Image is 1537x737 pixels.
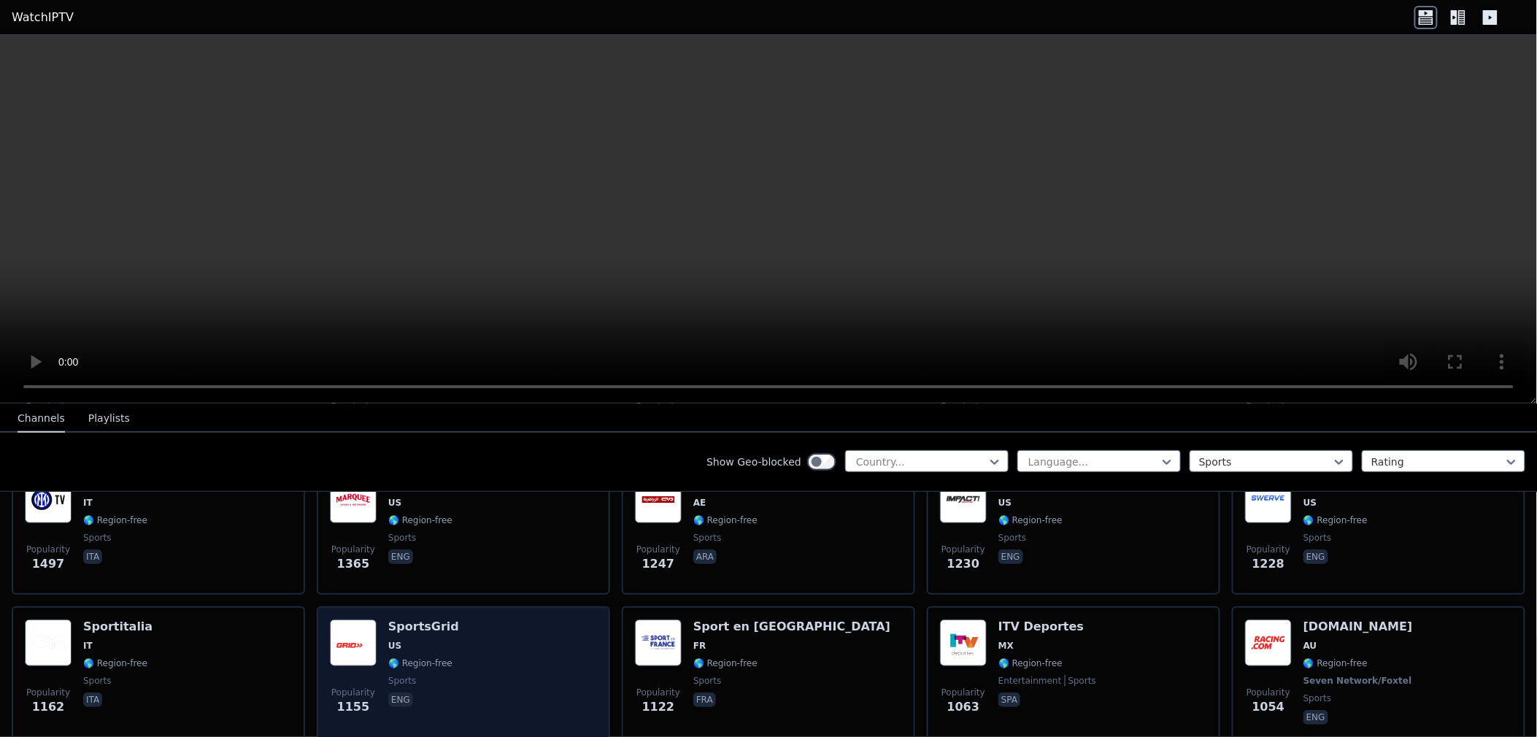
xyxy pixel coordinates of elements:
[998,497,1012,509] span: US
[642,555,675,573] span: 1247
[83,640,93,652] span: IT
[83,657,147,669] span: 🌎 Region-free
[693,692,716,707] p: fra
[998,620,1096,634] h6: ITV Deportes
[388,692,413,707] p: eng
[998,657,1063,669] span: 🌎 Region-free
[83,692,102,707] p: ita
[12,9,74,26] a: WatchIPTV
[25,476,72,523] img: Inter TV
[88,405,130,433] button: Playlists
[1303,710,1328,725] p: eng
[388,549,413,564] p: eng
[337,555,370,573] span: 1365
[693,640,706,652] span: FR
[330,620,377,666] img: SportsGrid
[940,476,987,523] img: IMPACT Wrestling
[1245,476,1292,523] img: Swerve Sports
[1303,657,1368,669] span: 🌎 Region-free
[25,620,72,666] img: Sportitalia
[331,687,375,698] span: Popularity
[947,698,980,716] span: 1063
[947,555,980,573] span: 1230
[998,692,1020,707] p: spa
[83,532,111,544] span: sports
[1303,532,1331,544] span: sports
[693,675,721,687] span: sports
[1245,620,1292,666] img: Racing.com
[941,544,985,555] span: Popularity
[642,698,675,716] span: 1122
[998,675,1062,687] span: entertainment
[26,687,70,698] span: Popularity
[1252,698,1285,716] span: 1054
[998,640,1014,652] span: MX
[83,620,153,634] h6: Sportitalia
[998,549,1023,564] p: eng
[83,549,102,564] p: ita
[693,657,758,669] span: 🌎 Region-free
[388,532,416,544] span: sports
[388,675,416,687] span: sports
[1247,544,1290,555] span: Popularity
[1303,675,1412,687] span: Seven Network/Foxtel
[331,544,375,555] span: Popularity
[388,620,459,634] h6: SportsGrid
[1303,514,1368,526] span: 🌎 Region-free
[388,514,452,526] span: 🌎 Region-free
[1303,620,1415,634] h6: [DOMAIN_NAME]
[940,620,987,666] img: ITV Deportes
[635,620,682,666] img: Sport en France
[83,514,147,526] span: 🌎 Region-free
[693,620,890,634] h6: Sport en [GEOGRAPHIC_DATA]
[998,532,1026,544] span: sports
[693,532,721,544] span: sports
[693,514,758,526] span: 🌎 Region-free
[1252,555,1285,573] span: 1228
[26,544,70,555] span: Popularity
[388,497,401,509] span: US
[1303,497,1317,509] span: US
[693,549,717,564] p: ara
[32,698,65,716] span: 1162
[1303,640,1317,652] span: AU
[330,476,377,523] img: Marquee Sports Network
[1303,692,1331,704] span: sports
[1247,687,1290,698] span: Popularity
[337,698,370,716] span: 1155
[635,476,682,523] img: Dubai Sports 2
[388,657,452,669] span: 🌎 Region-free
[1303,549,1328,564] p: eng
[693,497,706,509] span: AE
[941,687,985,698] span: Popularity
[706,455,801,469] label: Show Geo-blocked
[998,514,1063,526] span: 🌎 Region-free
[83,675,111,687] span: sports
[32,555,65,573] span: 1497
[636,544,680,555] span: Popularity
[1065,675,1096,687] span: sports
[18,405,65,433] button: Channels
[388,640,401,652] span: US
[636,687,680,698] span: Popularity
[83,497,93,509] span: IT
